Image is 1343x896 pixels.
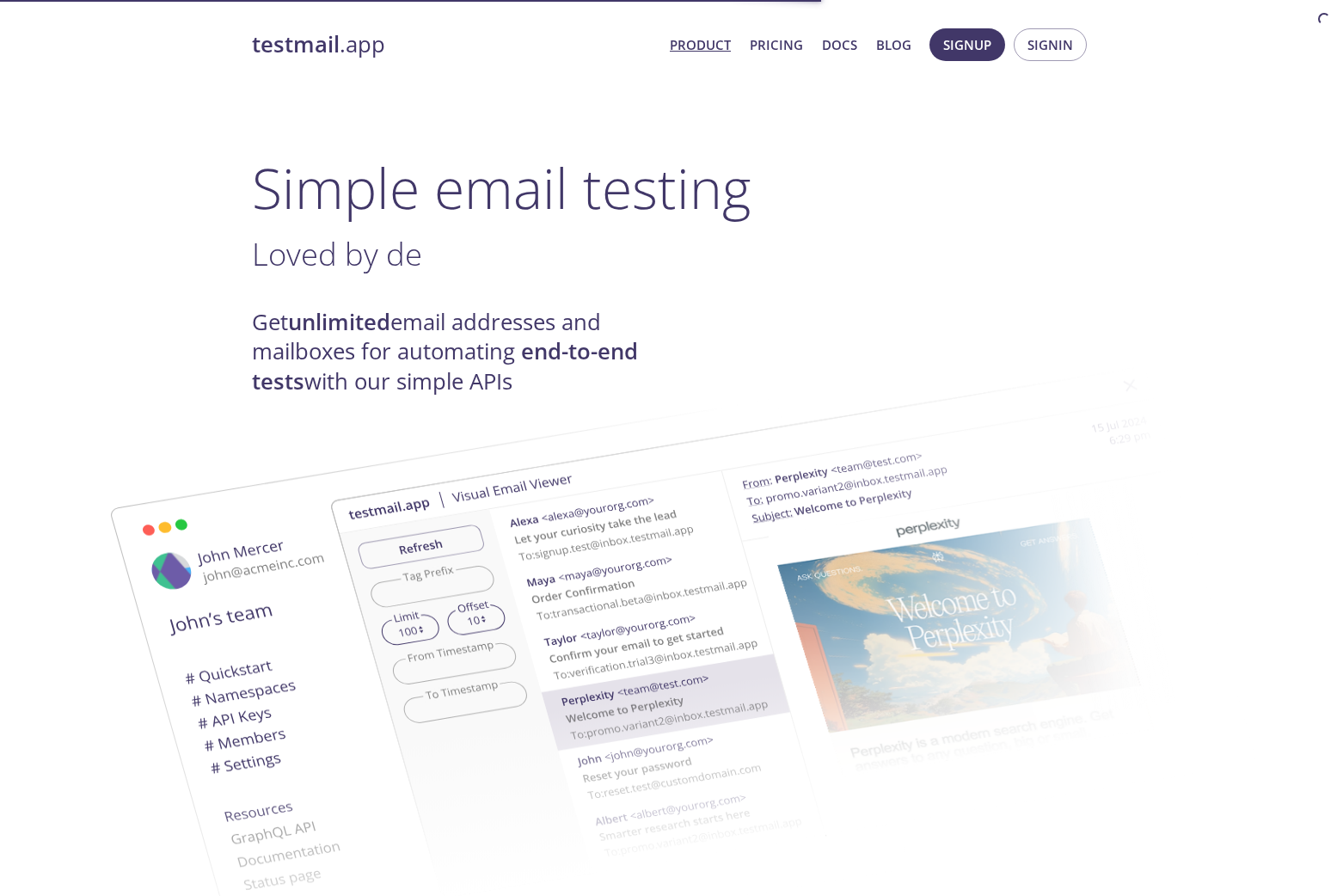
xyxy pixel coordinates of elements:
a: Docs [822,34,857,56]
a: Product [670,34,731,56]
strong: unlimited [288,307,390,337]
a: testmail.app [252,30,656,59]
a: Blog [876,34,911,56]
h4: Get email addresses and mailboxes for automating with our simple APIs [252,308,671,396]
button: Signup [929,28,1005,61]
span: Signup [943,34,991,56]
h1: Simple email testing [252,155,1091,221]
strong: end-to-end tests [252,336,638,396]
button: Signin [1014,28,1087,61]
a: Pricing [750,34,803,56]
span: Loved by de [252,232,422,275]
strong: testmail [252,29,340,59]
span: Signin [1027,34,1073,56]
